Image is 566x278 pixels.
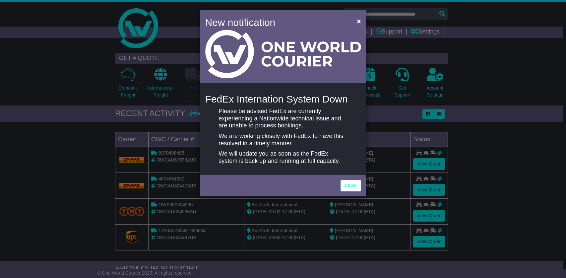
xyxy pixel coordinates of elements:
h4: FedEx Internation System Down [205,94,361,104]
p: We are working closely with FedEx to have this resolved in a timely manner. [219,133,347,147]
img: Light [205,30,361,78]
button: Close [353,14,364,28]
span: × [357,17,361,25]
h4: New notification [205,15,347,30]
a: Close [341,180,361,191]
p: Please be advised FedEx are currently experiencing a Nationwide technical issue and are unable to... [219,108,347,129]
p: We will update you as soon as the FedEx system is back up and running at full capacity. [219,150,347,165]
